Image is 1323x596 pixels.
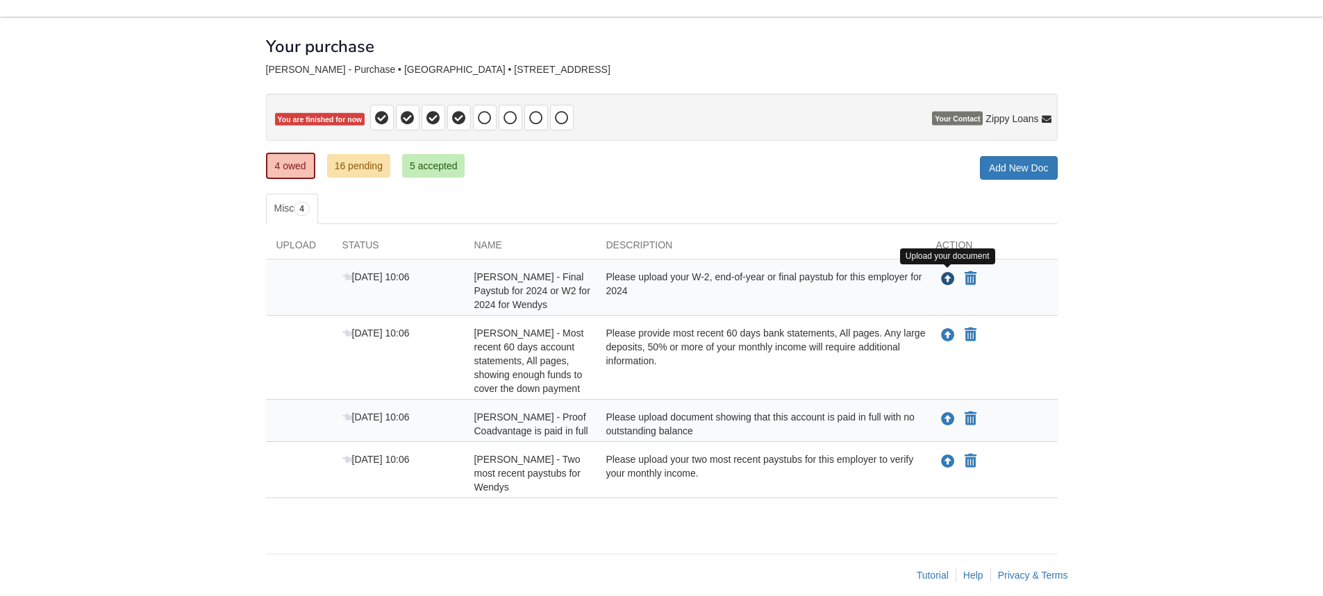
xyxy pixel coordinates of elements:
[900,248,995,264] div: Upload your document
[266,238,332,259] div: Upload
[963,453,978,470] button: Declare Krystina McNeal - Two most recent paystubs for Wendys not applicable
[963,411,978,427] button: Declare Krystina McNeal - Proof Coadvantage is paid in full not applicable
[275,113,365,126] span: You are finished for now
[266,194,318,224] a: Misc
[342,327,410,339] span: [DATE] 10:06
[402,154,465,178] a: 5 accepted
[940,410,956,428] button: Upload Krystina McNeal - Proof Coadvantage is paid in full
[342,454,410,465] span: [DATE] 10:06
[474,327,584,394] span: [PERSON_NAME] - Most recent 60 days account statements, All pages, showing enough funds to cover ...
[940,326,956,344] button: Upload Krystina McNeal - Most recent 60 days account statements, All pages, showing enough funds ...
[327,154,390,178] a: 16 pending
[998,570,1068,581] a: Privacy & Terms
[926,238,1058,259] div: Action
[985,112,1038,126] span: Zippy Loans
[266,153,315,179] a: 4 owed
[474,454,581,493] span: [PERSON_NAME] - Two most recent paystubs for Wendys
[474,411,588,436] span: [PERSON_NAME] - Proof Coadvantage is paid in full
[596,238,926,259] div: Description
[932,112,983,126] span: Your Contact
[332,238,464,259] div: Status
[980,156,1058,180] a: Add New Doc
[963,570,983,581] a: Help
[917,570,949,581] a: Tutorial
[596,452,926,494] div: Please upload your two most recent paystubs for this employer to verify your monthly income.
[294,202,310,216] span: 4
[266,64,1058,76] div: [PERSON_NAME] - Purchase • [GEOGRAPHIC_DATA] • [STREET_ADDRESS]
[342,411,410,423] span: [DATE] 10:06
[596,326,926,395] div: Please provide most recent 60 days bank statements, All pages. Any large deposits, 50% or more of...
[596,270,926,312] div: Please upload your W-2, end-of-year or final paystub for this employer for 2024
[342,271,410,282] span: [DATE] 10:06
[266,37,374,56] h1: Your purchase
[474,271,590,310] span: [PERSON_NAME] - Final Paystub for 2024 or W2 for 2024 for Wendys
[464,238,596,259] div: Name
[963,327,978,343] button: Declare Krystina McNeal - Most recent 60 days account statements, All pages, showing enough funds...
[963,271,978,287] button: Declare Krystina McNeal - Final Paystub for 2024 or W2 for 2024 for Wendys not applicable
[596,410,926,438] div: Please upload document showing that this account is paid in full with no outstanding balance
[940,270,956,288] button: Upload Krystina McNeal - Final Paystub for 2024 or W2 for 2024 for Wendys
[940,452,956,470] button: Upload Krystina McNeal - Two most recent paystubs for Wendys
